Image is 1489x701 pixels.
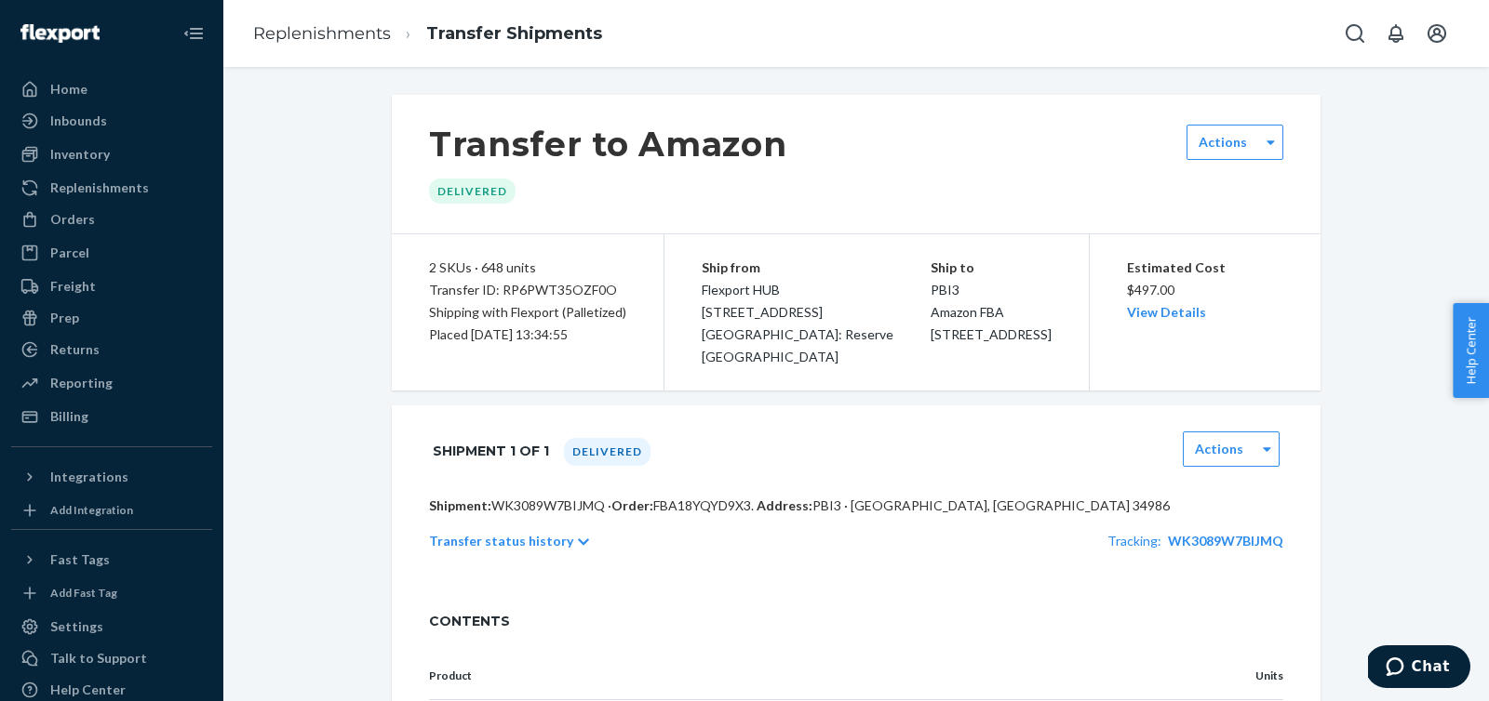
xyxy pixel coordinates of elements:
a: Replenishments [253,23,391,44]
p: WK3089W7BIJMQ · PBI3 · [GEOGRAPHIC_DATA], [GEOGRAPHIC_DATA] 34986 [429,496,1283,515]
ol: breadcrumbs [238,7,617,61]
p: Ship from [702,257,931,279]
a: Add Fast Tag [11,582,212,604]
div: Returns [50,340,100,359]
iframe: Opens a widget where you can chat to one of our agents [1368,645,1470,692]
button: Close Navigation [175,15,212,52]
div: Replenishments [50,179,149,197]
a: Inventory [11,139,212,169]
a: Parcel [11,238,212,268]
a: WK3089W7BIJMQ [1168,533,1283,549]
a: Returns [11,335,212,364]
button: Talk to Support [11,643,212,673]
span: Tracking: [1107,533,1161,549]
a: Home [11,74,212,104]
div: Settings [50,617,103,636]
div: Prep [50,309,79,327]
div: Talk to Support [50,649,147,668]
a: Orders [11,205,212,234]
p: Units [1205,668,1283,684]
button: Integrations [11,462,212,492]
span: PBI3 Amazon FBA [STREET_ADDRESS] [931,282,1052,342]
span: Flexport HUB [STREET_ADDRESS][GEOGRAPHIC_DATA]: Reserve [GEOGRAPHIC_DATA] [702,282,893,364]
a: View Details [1127,304,1206,320]
span: FBA18YQYD9X3 . [653,497,754,513]
div: Inbounds [50,112,107,130]
div: Freight [50,277,96,296]
button: Fast Tags [11,545,212,575]
a: Inbounds [11,106,212,136]
div: Help Center [50,681,126,699]
div: Home [50,80,87,99]
img: Flexport logo [20,24,100,43]
button: Open notifications [1377,15,1415,52]
p: Shipping with Flexport (Palletized) [429,301,626,324]
div: 2 SKUs · 648 units [429,257,626,279]
a: Freight [11,271,212,301]
a: Billing [11,402,212,431]
div: Transfer ID: RP6PWT35OZF0O [429,279,626,301]
div: Fast Tags [50,550,110,569]
div: Delivered [564,438,651,466]
a: Transfer Shipments [426,23,602,44]
div: Delivered [429,179,516,204]
div: Placed [DATE] 13:34:55 [429,324,626,346]
button: Open account menu [1418,15,1455,52]
div: Integrations [50,468,128,486]
button: Help Center [1453,303,1489,398]
span: Address: [757,497,812,513]
div: Add Fast Tag [50,585,117,601]
p: Transfer status history [429,532,573,550]
div: Orders [50,210,95,229]
div: Parcel [50,244,89,262]
div: Add Integration [50,502,133,518]
h1: Transfer to Amazon [429,125,787,164]
p: Ship to [931,257,1052,279]
h1: Shipment 1 of 1 [433,431,549,470]
div: $497.00 [1127,257,1284,324]
span: Shipment: [429,497,491,513]
div: Reporting [50,374,113,392]
a: Replenishments [11,173,212,203]
span: Order: [611,497,754,513]
a: Add Integration [11,499,212,522]
div: Inventory [50,145,110,164]
span: CONTENTS [429,612,1283,630]
a: Prep [11,303,212,333]
div: Billing [50,407,88,426]
a: Reporting [11,368,212,398]
button: Open Search Box [1336,15,1374,52]
label: Actions [1199,133,1247,152]
p: Product [429,668,1175,684]
a: Settings [11,612,212,641]
label: Actions [1195,440,1243,458]
p: Estimated Cost [1127,257,1284,279]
